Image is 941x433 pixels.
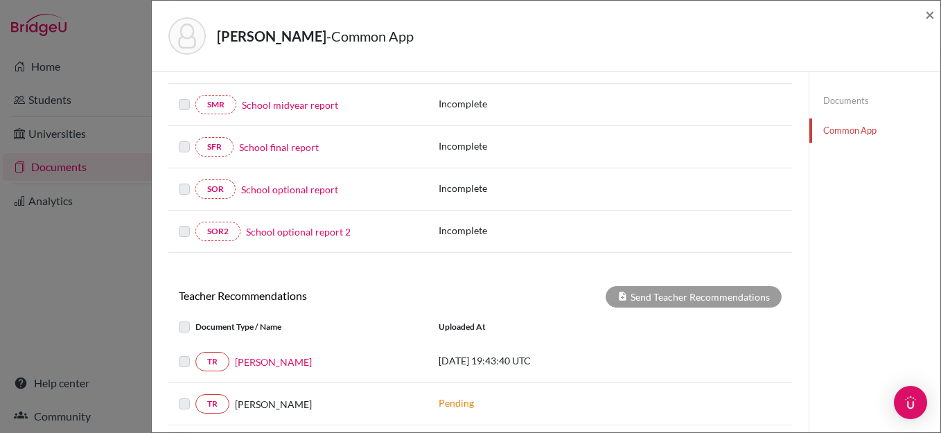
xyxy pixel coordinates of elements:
[925,4,935,24] span: ×
[439,181,581,195] p: Incomplete
[195,95,236,114] a: SMR
[195,137,234,157] a: SFR
[428,319,636,335] div: Uploaded at
[439,396,626,410] p: Pending
[217,28,326,44] strong: [PERSON_NAME]
[809,89,940,113] a: Documents
[242,98,338,112] a: School midyear report
[195,394,229,414] a: TR
[925,6,935,23] button: Close
[606,286,782,308] div: Send Teacher Recommendations
[195,222,240,241] a: SOR2
[239,140,319,154] a: School final report
[439,223,581,238] p: Incomplete
[246,224,351,239] a: School optional report 2
[439,139,581,153] p: Incomplete
[195,179,236,199] a: SOR
[439,353,626,368] p: [DATE] 19:43:40 UTC
[894,386,927,419] div: Open Intercom Messenger
[241,182,338,197] a: School optional report
[168,289,480,302] h6: Teacher Recommendations
[235,355,312,369] a: [PERSON_NAME]
[809,118,940,143] a: Common App
[439,96,581,111] p: Incomplete
[168,319,428,335] div: Document Type / Name
[235,397,312,412] span: [PERSON_NAME]
[326,28,414,44] span: - Common App
[195,352,229,371] a: TR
